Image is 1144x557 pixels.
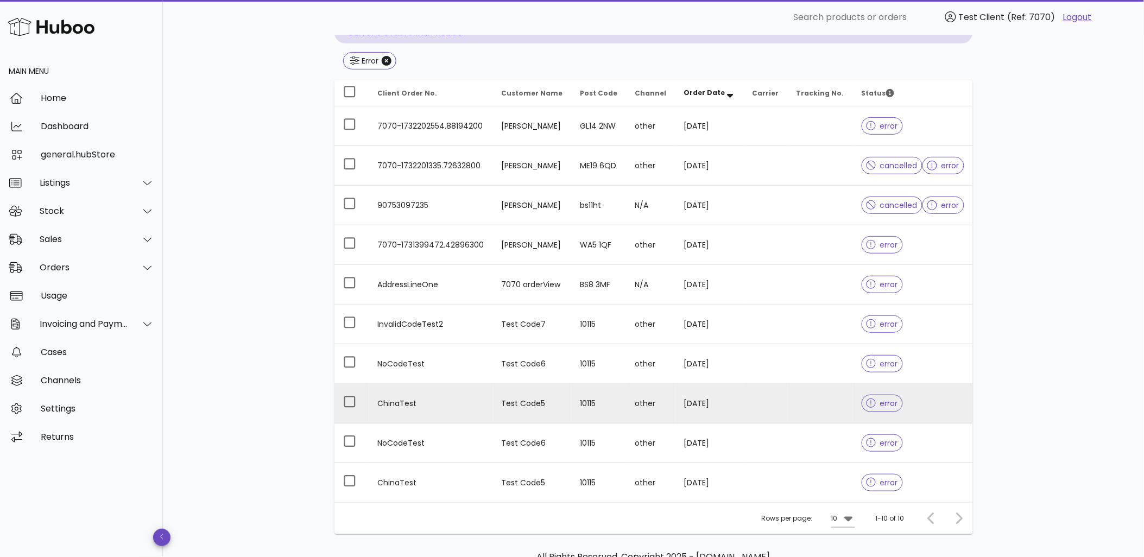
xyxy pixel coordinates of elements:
td: other [627,106,675,146]
td: Test Code7 [493,305,572,344]
span: Client Order No. [378,88,438,98]
td: Test Code5 [493,463,572,502]
div: Orders [40,262,128,273]
div: Stock [40,206,128,216]
span: Carrier [753,88,779,98]
span: Status [862,88,894,98]
td: bs11ht [572,186,627,225]
td: [DATE] [675,423,744,463]
td: 10115 [572,463,627,502]
th: Tracking No. [788,80,853,106]
div: Error [359,55,378,66]
span: error [867,360,899,368]
span: Post Code [580,88,618,98]
span: Order Date [684,88,725,97]
td: N/A [627,186,675,225]
td: GL14 2NW [572,106,627,146]
td: ChinaTest [369,463,493,502]
div: Sales [40,234,128,244]
td: [PERSON_NAME] [493,146,572,186]
div: Channels [41,375,154,385]
td: [DATE] [675,106,744,146]
td: other [627,146,675,186]
span: error [867,400,899,407]
a: Logout [1063,11,1092,24]
td: InvalidCodeTest2 [369,305,493,344]
td: Test Code6 [493,423,572,463]
td: AddressLineOne [369,265,493,305]
td: other [627,305,675,344]
span: error [867,320,899,328]
th: Client Order No. [369,80,493,106]
div: Dashboard [41,121,154,131]
th: Carrier [744,80,788,106]
td: 10115 [572,423,627,463]
span: error [927,201,959,209]
th: Customer Name [493,80,572,106]
td: [DATE] [675,463,744,502]
div: Invoicing and Payments [40,319,128,329]
td: [DATE] [675,225,744,265]
span: Tracking No. [797,88,844,98]
td: [DATE] [675,384,744,423]
span: error [867,479,899,486]
td: other [627,344,675,384]
td: [PERSON_NAME] [493,186,572,225]
td: [DATE] [675,265,744,305]
span: Channel [635,88,667,98]
td: 7070 orderView [493,265,572,305]
div: Returns [41,432,154,442]
th: Post Code [572,80,627,106]
div: Home [41,93,154,103]
td: 10115 [572,305,627,344]
span: error [867,439,899,447]
td: [DATE] [675,344,744,384]
button: Close [382,56,391,66]
span: error [867,241,899,249]
td: Test Code5 [493,384,572,423]
th: Order Date: Sorted descending. Activate to remove sorting. [675,80,744,106]
td: [PERSON_NAME] [493,225,572,265]
td: 90753097235 [369,186,493,225]
td: other [627,384,675,423]
img: Huboo Logo [8,15,94,39]
td: other [627,225,675,265]
td: 10115 [572,344,627,384]
div: Rows per page: [762,503,855,534]
td: NoCodeTest [369,423,493,463]
td: Test Code6 [493,344,572,384]
td: WA5 1QF [572,225,627,265]
td: ME19 6QD [572,146,627,186]
div: 10Rows per page: [831,510,855,527]
span: (Ref: 7070) [1008,11,1055,23]
div: 10 [831,514,838,523]
span: error [867,122,899,130]
div: Cases [41,347,154,357]
td: other [627,423,675,463]
td: [DATE] [675,146,744,186]
div: Listings [40,178,128,188]
td: 7070-1731399472.42896300 [369,225,493,265]
span: error [867,281,899,288]
td: 7070-1732202554.88194200 [369,106,493,146]
span: error [927,162,959,169]
td: 7070-1732201335.72632800 [369,146,493,186]
div: general.hubStore [41,149,154,160]
span: Customer Name [502,88,563,98]
span: cancelled [867,162,918,169]
td: BS8 3MF [572,265,627,305]
td: N/A [627,265,675,305]
div: 1-10 of 10 [876,514,905,523]
td: [PERSON_NAME] [493,106,572,146]
td: ChinaTest [369,384,493,423]
div: Settings [41,403,154,414]
th: Channel [627,80,675,106]
span: cancelled [867,201,918,209]
div: Usage [41,290,154,301]
td: NoCodeTest [369,344,493,384]
span: Test Client [959,11,1005,23]
td: [DATE] [675,186,744,225]
td: 10115 [572,384,627,423]
th: Status [853,80,973,106]
td: [DATE] [675,305,744,344]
